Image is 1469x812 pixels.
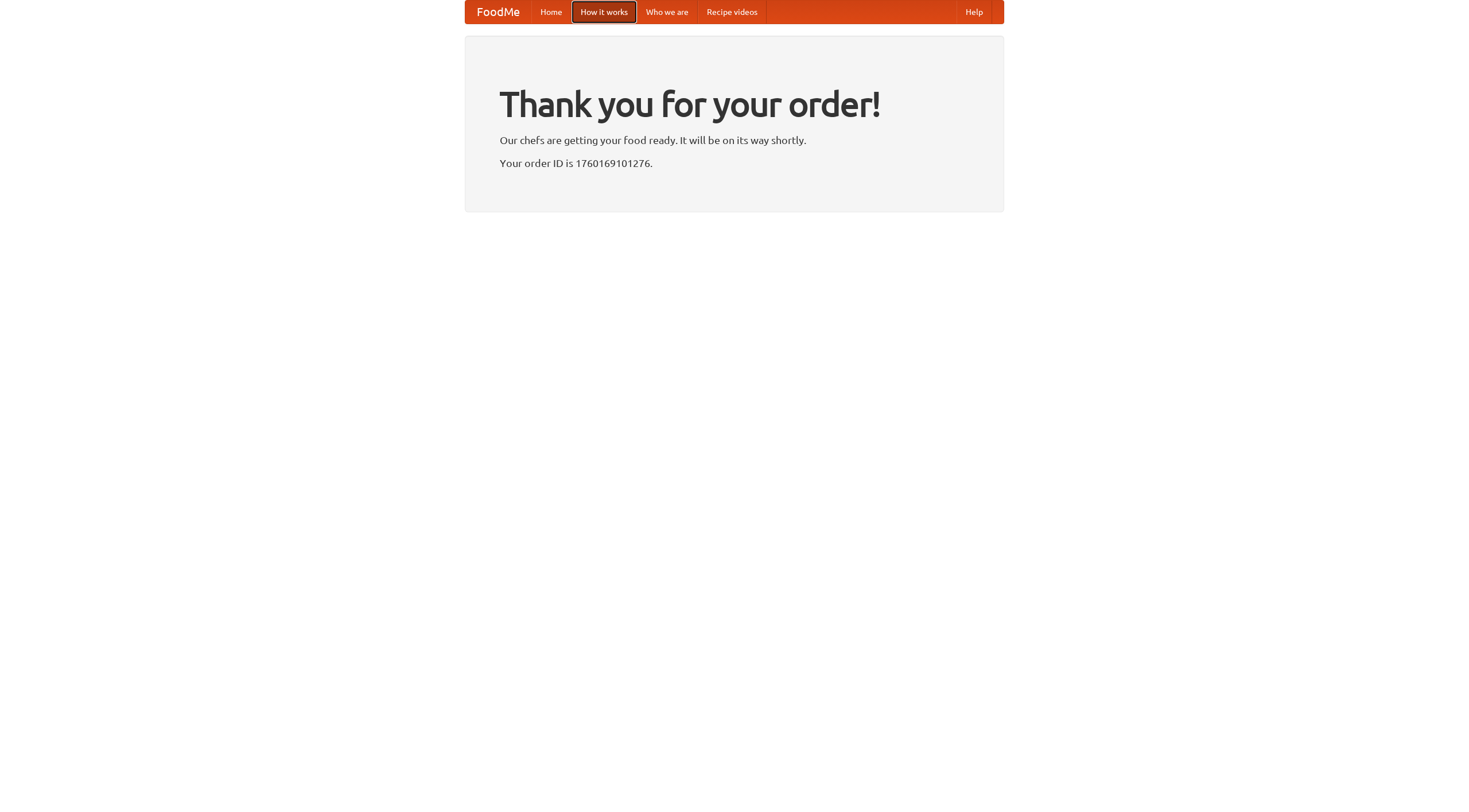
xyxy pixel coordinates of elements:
[957,1,992,24] a: Help
[637,1,698,24] a: Who we are
[500,154,969,172] p: Your order ID is 1760169101276.
[572,1,637,24] a: How it works
[465,1,531,24] a: FoodMe
[698,1,767,24] a: Recipe videos
[500,76,969,131] h1: Thank you for your order!
[531,1,572,24] a: Home
[500,131,969,149] p: Our chefs are getting your food ready. It will be on its way shortly.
